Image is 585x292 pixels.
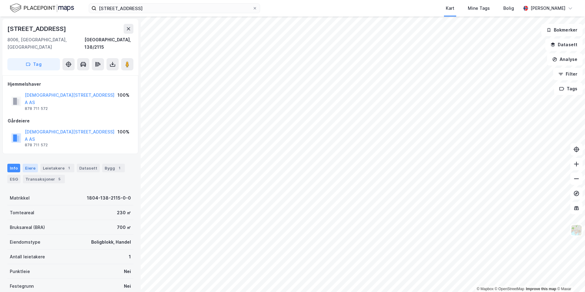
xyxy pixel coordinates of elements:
[10,3,74,13] img: logo.f888ab2527a4732fd821a326f86c7f29.svg
[8,117,133,125] div: Gårdeiere
[7,36,84,51] div: 8006, [GEOGRAPHIC_DATA], [GEOGRAPHIC_DATA]
[503,5,514,12] div: Bolig
[117,128,129,136] div: 100%
[526,287,556,291] a: Improve this map
[8,80,133,88] div: Hjemmelshaver
[129,253,131,260] div: 1
[7,175,20,183] div: ESG
[541,24,583,36] button: Bokmerker
[468,5,490,12] div: Mine Tags
[495,287,524,291] a: OpenStreetMap
[23,164,38,172] div: Eiere
[25,143,48,148] div: 878 711 572
[545,39,583,51] button: Datasett
[102,164,125,172] div: Bygg
[10,194,30,202] div: Matrikkel
[10,209,34,216] div: Tomteareal
[117,224,131,231] div: 700 ㎡
[91,238,131,246] div: Boligblokk, Handel
[124,283,131,290] div: Nei
[77,164,100,172] div: Datasett
[477,287,494,291] a: Mapbox
[571,224,582,236] img: Z
[547,53,583,66] button: Analyse
[10,283,34,290] div: Festegrunn
[124,268,131,275] div: Nei
[7,164,20,172] div: Info
[10,268,30,275] div: Punktleie
[531,5,565,12] div: [PERSON_NAME]
[40,164,74,172] div: Leietakere
[25,106,48,111] div: 878 711 572
[23,175,65,183] div: Transaksjoner
[7,58,60,70] button: Tag
[554,263,585,292] iframe: Chat Widget
[56,176,62,182] div: 5
[116,165,122,171] div: 1
[446,5,454,12] div: Kart
[117,209,131,216] div: 230 ㎡
[84,36,133,51] div: [GEOGRAPHIC_DATA], 138/2115
[10,238,40,246] div: Eiendomstype
[10,253,45,260] div: Antall leietakere
[553,68,583,80] button: Filter
[66,165,72,171] div: 1
[87,194,131,202] div: 1804-138-2115-0-0
[554,83,583,95] button: Tags
[7,24,67,34] div: [STREET_ADDRESS]
[96,4,252,13] input: Søk på adresse, matrikkel, gårdeiere, leietakere eller personer
[554,263,585,292] div: Kontrollprogram for chat
[117,92,129,99] div: 100%
[10,224,45,231] div: Bruksareal (BRA)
